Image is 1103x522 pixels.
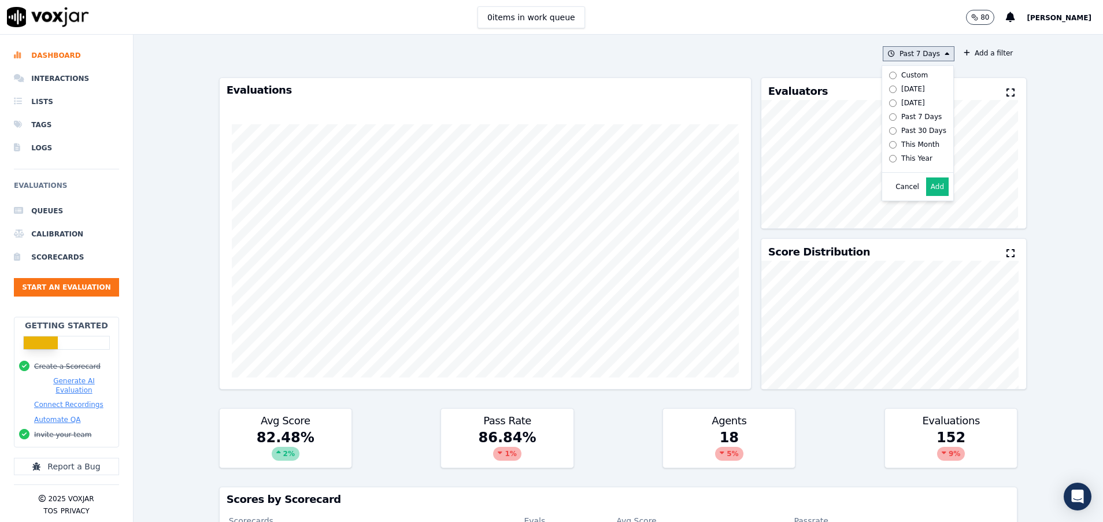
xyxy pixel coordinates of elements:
[34,376,114,395] button: Generate AI Evaluation
[272,447,299,461] div: 2 %
[889,113,897,121] input: Past 7 Days
[889,72,897,79] input: Custom
[34,400,103,409] button: Connect Recordings
[901,140,939,149] div: This Month
[227,494,1011,505] h3: Scores by Scorecard
[1064,483,1091,510] div: Open Intercom Messenger
[478,6,585,28] button: 0items in work queue
[889,155,897,162] input: This Year
[441,428,573,468] div: 86.84 %
[34,415,80,424] button: Automate QA
[14,136,119,160] a: Logs
[34,362,101,371] button: Create a Scorecard
[227,85,744,95] h3: Evaluations
[901,126,946,135] div: Past 30 Days
[14,67,119,90] a: Interactions
[889,86,897,93] input: [DATE]
[14,458,119,475] button: Report a Bug
[966,10,1006,25] button: 80
[883,46,954,61] button: Past 7 Days Custom [DATE] [DATE] Past 7 Days Past 30 Days This Month This Year Cancel Add
[715,447,743,461] div: 5 %
[959,46,1017,60] button: Add a filter
[889,127,897,135] input: Past 30 Days
[1027,14,1091,22] span: [PERSON_NAME]
[34,430,91,439] button: Invite your team
[14,278,119,297] button: Start an Evaluation
[768,86,828,97] h3: Evaluators
[448,416,566,426] h3: Pass Rate
[768,247,870,257] h3: Score Distribution
[937,447,965,461] div: 9 %
[901,84,925,94] div: [DATE]
[889,99,897,107] input: [DATE]
[14,113,119,136] a: Tags
[926,177,949,196] button: Add
[889,141,897,149] input: This Month
[25,320,108,331] h2: Getting Started
[1027,10,1103,24] button: [PERSON_NAME]
[14,246,119,269] a: Scorecards
[14,179,119,199] h6: Evaluations
[14,199,119,223] a: Queues
[895,182,919,191] button: Cancel
[220,428,351,468] div: 82.48 %
[14,223,119,246] a: Calibration
[663,428,795,468] div: 18
[901,98,925,108] div: [DATE]
[48,494,94,504] p: 2025 Voxjar
[901,71,928,80] div: Custom
[43,506,57,516] button: TOS
[885,428,1017,468] div: 152
[227,416,345,426] h3: Avg Score
[980,13,989,22] p: 80
[901,154,932,163] div: This Year
[892,416,1010,426] h3: Evaluations
[61,506,90,516] button: Privacy
[14,44,119,67] a: Dashboard
[493,447,521,461] div: 1 %
[14,90,119,113] a: Lists
[7,7,89,27] img: voxjar logo
[966,10,994,25] button: 80
[670,416,788,426] h3: Agents
[901,112,942,121] div: Past 7 Days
